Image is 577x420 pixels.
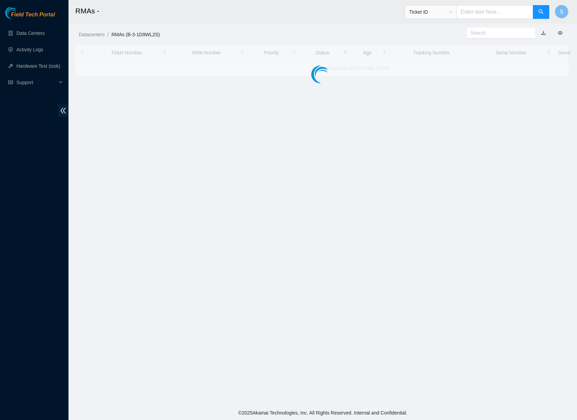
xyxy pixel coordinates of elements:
a: Hardware Test (isok) [16,63,60,69]
a: Data Centers [16,30,45,36]
input: Search [471,29,526,37]
button: download [536,27,551,38]
img: Akamai Technologies [5,7,35,19]
span: read [8,80,13,85]
span: search [538,9,544,15]
span: Support [16,76,57,89]
span: / [107,32,109,37]
span: Ticket ID [409,7,452,17]
span: S [560,8,564,16]
button: search [533,5,549,19]
span: Field Tech Portal [11,12,55,18]
a: Akamai TechnologiesField Tech Portal [5,12,55,21]
input: Enter text here... [456,5,533,19]
span: double-left [58,104,68,117]
span: eye [558,30,563,35]
a: RMAs (B-3-1D9WL2S) [111,32,160,37]
a: Datacenters [79,32,104,37]
a: Activity Logs [16,47,43,52]
footer: © 2025 Akamai Technologies, Inc. All Rights Reserved. Internal and Confidential. [68,406,577,420]
button: S [555,5,568,18]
